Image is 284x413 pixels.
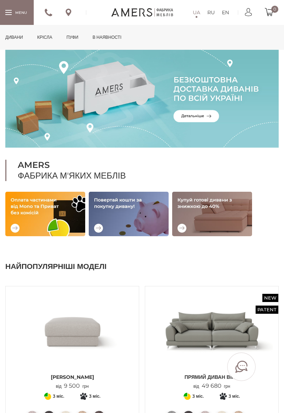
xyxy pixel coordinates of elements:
[207,8,215,17] a: RU
[18,160,138,170] b: AMERS
[61,382,82,389] span: 9 500
[89,192,169,236] img: Повертай кошти за покупку дивану
[271,6,278,13] span: 0
[61,25,84,50] a: Пуфи
[5,192,85,236] img: Оплата частинами від Mono та Приват без комісій
[256,306,278,314] span: Patent
[151,292,273,390] a: New Patent Прямий диван ВІККІ Прямий диван ВІККІ Прямий диван ВІККІ від49 680грн
[64,9,72,16] a: Салони
[44,8,51,17] a: [PHONE_NUMBER]
[172,192,252,236] img: Купуй готові дивани зі знижкою до 40%
[87,25,127,50] a: в наявності
[199,382,224,389] span: 49 680
[32,25,58,50] a: Крісла
[11,292,133,390] a: Пуф БРУНО [PERSON_NAME] від9 500грн
[11,292,133,370] img: Пуф БРУНО
[151,374,273,381] span: Прямий диван ВІККІ
[11,374,133,381] span: [PERSON_NAME]
[5,261,279,272] h2: Найпопулярніші моделі
[262,294,278,302] span: New
[5,160,138,181] h1: Фабрика м'яких меблів
[193,8,200,17] a: UA
[56,383,89,390] p: від грн
[193,383,230,390] p: від грн
[222,8,229,17] a: EN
